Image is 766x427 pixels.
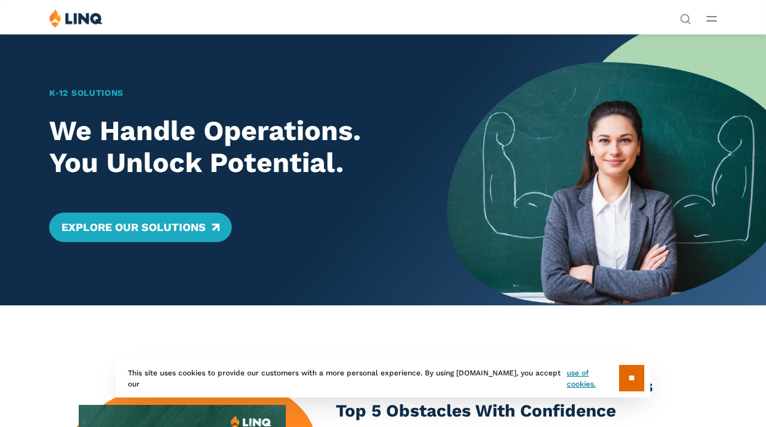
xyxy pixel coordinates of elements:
[49,115,416,178] h2: We Handle Operations. You Unlock Potential.
[680,12,691,23] button: Open Search Bar
[680,9,691,23] nav: Utility Navigation
[567,367,619,390] a: use of cookies.
[116,359,650,398] div: This site uses cookies to provide our customers with a more personal experience. By using [DOMAIN...
[49,9,103,28] img: LINQ | K‑12 Software
[706,12,717,25] button: Open Main Menu
[49,87,416,100] h1: K‑12 Solutions
[49,213,232,242] a: Explore Our Solutions
[447,34,766,305] img: Home Banner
